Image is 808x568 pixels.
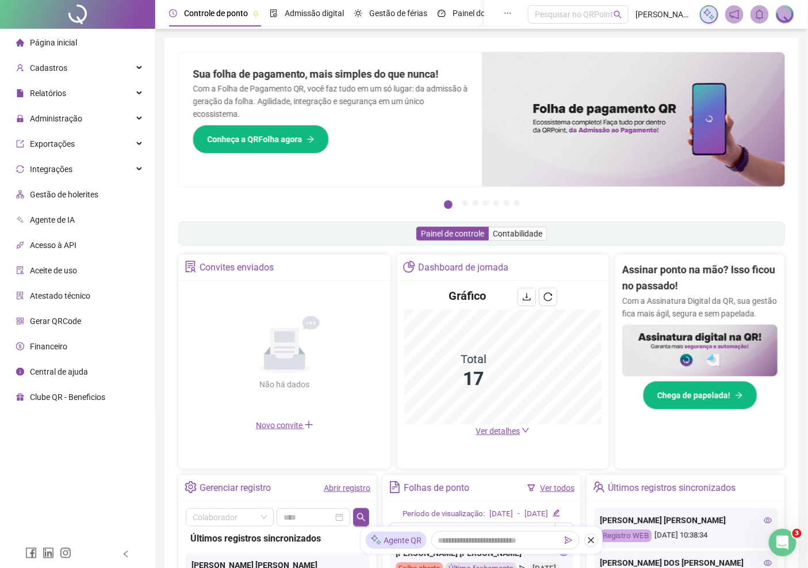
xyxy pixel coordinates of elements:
[270,9,278,17] span: file-done
[473,200,478,206] button: 3
[16,140,24,148] span: export
[16,393,24,401] span: gift
[482,52,785,186] img: banner%2F8d14a306-6205-4263-8e5b-06e9a85ad873.png
[769,529,796,556] iframe: Intercom live chat
[185,261,197,273] span: solution
[30,89,66,98] span: Relatórios
[357,513,366,522] span: search
[403,508,485,520] div: Período de visualização:
[453,9,497,18] span: Painel do DP
[703,8,715,21] img: sparkle-icon.fc2bf0ac1784a2077858766a79e2daf3.svg
[504,9,512,17] span: ellipsis
[16,165,24,173] span: sync
[593,481,605,493] span: team
[30,63,67,73] span: Cadastros
[16,115,24,123] span: lock
[735,391,743,399] span: arrow-right
[421,229,484,238] span: Painel de controle
[565,536,573,544] span: send
[30,139,75,148] span: Exportações
[324,483,370,493] a: Abrir registro
[16,266,24,275] span: audit
[514,200,520,206] button: 7
[30,342,67,351] span: Financeiro
[207,133,302,146] span: Conheça a QRFolha agora
[643,381,757,410] button: Chega de papelada!
[587,536,595,544] span: close
[43,547,54,559] span: linkedin
[755,9,765,20] span: bell
[493,229,542,238] span: Contabilidade
[16,292,24,300] span: solution
[16,64,24,72] span: user-add
[30,114,82,123] span: Administração
[483,200,489,206] button: 4
[30,38,77,47] span: Página inicial
[370,535,382,547] img: sparkle-icon.fc2bf0ac1784a2077858766a79e2daf3.svg
[16,241,24,249] span: api
[764,559,772,567] span: eye
[764,516,772,524] span: eye
[60,547,71,559] span: instagram
[540,483,575,493] a: Ver todos
[622,262,778,295] h2: Assinar ponto na mão? Isso ficou no passado!
[449,288,486,304] h4: Gráfico
[543,292,553,302] span: reload
[389,481,401,493] span: file-text
[600,529,652,543] div: Registro WEB
[476,426,530,436] a: Ver detalhes down
[504,200,510,206] button: 6
[193,66,468,82] h2: Sua folha de pagamento, mais simples do que nunca!
[184,9,248,18] span: Controle de ponto
[493,200,499,206] button: 5
[524,508,548,520] div: [DATE]
[16,368,24,376] span: info-circle
[30,190,98,199] span: Gestão de holerites
[30,317,81,326] span: Gerar QRCode
[25,547,37,559] span: facebook
[438,9,446,17] span: dashboard
[600,529,772,543] div: [DATE] 10:38:34
[30,291,90,300] span: Atestado técnico
[16,342,24,350] span: dollar
[622,325,778,376] img: banner%2F02c71560-61a6-44d4-94b9-c8ab97240462.png
[608,478,736,498] div: Últimos registros sincronizados
[30,215,75,224] span: Agente de IA
[404,478,469,498] div: Folhas de ponto
[252,10,259,17] span: pushpin
[16,39,24,47] span: home
[444,200,453,209] button: 1
[200,478,271,498] div: Gerenciar registro
[657,389,730,402] span: Chega de papelada!
[193,82,468,120] p: Com a Folha de Pagamento QR, você faz tudo em um só lugar: da admissão à geração da folha. Agilid...
[30,165,72,174] span: Integrações
[635,8,693,21] span: [PERSON_NAME] - QRPOINT
[522,292,531,302] span: download
[527,484,535,492] span: filter
[16,190,24,199] span: apartment
[403,261,415,273] span: pie-chart
[304,420,313,429] span: plus
[30,367,88,376] span: Central de ajuda
[600,514,772,527] div: [PERSON_NAME] [PERSON_NAME]
[122,550,130,558] span: left
[354,9,362,17] span: sun
[30,392,105,402] span: Clube QR - Beneficios
[522,426,530,434] span: down
[30,241,76,250] span: Acesso à API
[232,378,338,391] div: Não há dados
[169,9,177,17] span: clock-circle
[366,532,427,549] div: Agente QR
[16,317,24,325] span: qrcode
[476,426,520,436] span: Ver detalhes
[729,9,740,20] span: notification
[285,9,344,18] span: Admissão digital
[622,295,778,320] p: Com a Assinatura Digital da QR, sua gestão fica mais ágil, segura e sem papelada.
[776,6,794,23] img: 1
[307,135,315,143] span: arrow-right
[190,531,365,546] div: Últimos registros sincronizados
[553,509,560,517] span: edit
[462,200,468,206] button: 2
[369,9,427,18] span: Gestão de férias
[256,421,313,430] span: Novo convite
